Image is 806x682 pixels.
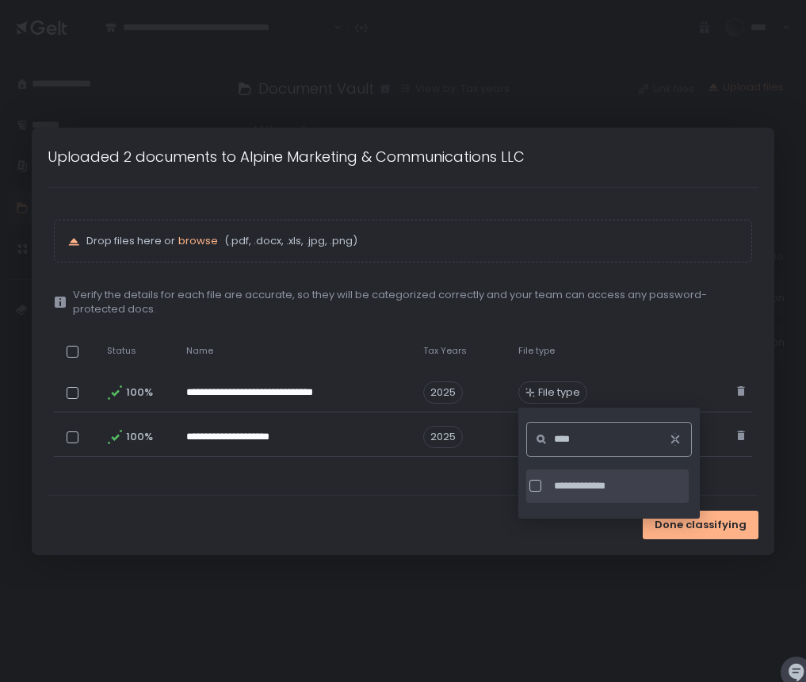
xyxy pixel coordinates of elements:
[126,385,151,400] span: 100%
[423,426,463,448] span: 2025
[48,146,525,167] h1: Uploaded 2 documents to Alpine Marketing & Communications LLC
[186,345,213,357] span: Name
[126,430,151,444] span: 100%
[178,234,218,248] button: browse
[73,288,752,316] span: Verify the details for each file are accurate, so they will be categorized correctly and your tea...
[538,385,580,400] span: File type
[423,381,463,404] span: 2025
[423,345,467,357] span: Tax Years
[86,234,739,248] p: Drop files here or
[655,518,747,532] span: Done classifying
[178,233,218,248] span: browse
[221,234,357,248] span: (.pdf, .docx, .xls, .jpg, .png)
[518,345,555,357] span: File type
[107,345,136,357] span: Status
[643,511,758,539] button: Done classifying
